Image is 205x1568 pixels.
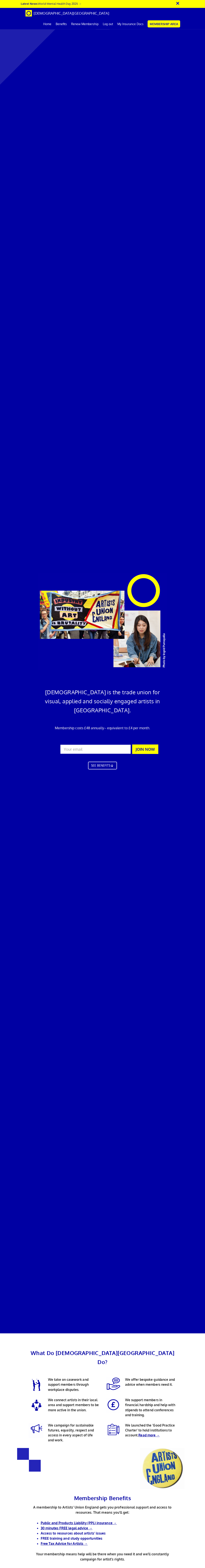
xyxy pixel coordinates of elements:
[41,1521,117,1525] a: Public and Products Liability (PPL) insurance →
[69,19,101,29] a: Renew Membership
[34,11,109,15] span: [DEMOGRAPHIC_DATA][GEOGRAPHIC_DATA]
[41,1536,173,1541] li: FREE training and study opportunities
[25,1423,103,1443] p: We campaign for sustainable futures, equality, respect and access in every aspect of life and work.
[41,1541,88,1546] a: Free Tax Advice for Artists →
[103,1377,180,1392] p: We offer bespoke guidance and advice when members need it.
[41,19,54,29] a: Home
[21,2,81,5] a: Latest News:World Mental Health Day 2025 →
[22,8,112,19] a: Brand [DEMOGRAPHIC_DATA][GEOGRAPHIC_DATA]
[54,19,69,29] a: Benefits
[32,1494,173,1503] h2: Membership Benefits
[138,1433,160,1437] a: Read more →
[32,1551,173,1562] p: Your membership means help will be there when you need it and we’ll constantly campaign for artis...
[101,19,115,29] a: Log out
[103,1398,180,1417] p: We support members in financial hardship and help with stipends to attend conferences and training.
[39,688,166,715] h1: [DEMOGRAPHIC_DATA] is the trade union for visual, applied and socially engaged artists in [GEOGRA...
[25,1377,103,1392] p: We take on casework and support members through workplace disputes.
[25,1348,180,1366] h2: What Do [DEMOGRAPHIC_DATA][GEOGRAPHIC_DATA] Do?
[41,1526,93,1530] a: 30 minutes FREE legal advice →
[103,1423,180,1438] p: We launched the 'Good Practice Charter' to hold institutions to account.
[21,2,38,5] strong: Latest News:
[60,744,131,754] input: Your email
[115,19,146,29] a: My Insurance Docs
[39,725,166,731] p: Membership costs £48 annually – equivalent to £4 per month.
[148,20,180,27] a: Membership Area
[88,762,117,769] a: SEE BENEFITS
[25,1398,103,1413] p: We connect artists in their local area and support members to be more active in the union.
[32,1505,173,1515] p: A membership to Artists’ Union England gets you professional support and access to resources. Tha...
[41,1531,173,1536] li: Access to resources about artists’ issues
[132,744,158,754] button: JOIN NOW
